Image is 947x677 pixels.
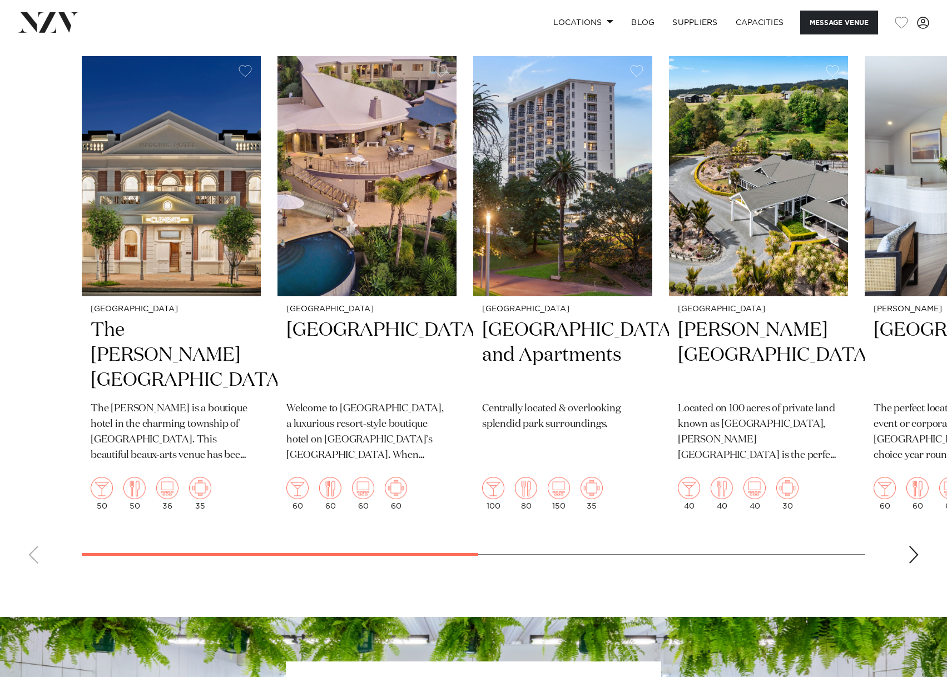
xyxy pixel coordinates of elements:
[800,11,878,34] button: Message Venue
[286,477,309,499] img: cocktail.png
[91,305,252,313] small: [GEOGRAPHIC_DATA]
[548,477,570,510] div: 150
[482,305,643,313] small: [GEOGRAPHIC_DATA]
[385,477,407,510] div: 60
[581,477,603,499] img: meeting.png
[482,477,504,499] img: cocktail.png
[91,477,113,499] img: cocktail.png
[319,477,341,499] img: dining.png
[678,477,700,499] img: cocktail.png
[669,56,848,519] swiper-slide: 4 / 8
[91,401,252,464] p: The [PERSON_NAME] is a boutique hotel in the charming township of [GEOGRAPHIC_DATA]. This beautif...
[548,477,570,499] img: theatre.png
[678,318,839,393] h2: [PERSON_NAME][GEOGRAPHIC_DATA]
[91,477,113,510] div: 50
[189,477,211,510] div: 35
[663,11,726,34] a: SUPPLIERS
[874,477,896,510] div: 60
[482,401,643,432] p: Centrally located & overlooking splendid park surroundings.
[319,477,341,510] div: 60
[82,56,261,519] swiper-slide: 1 / 8
[18,12,78,32] img: nzv-logo.png
[727,11,793,34] a: Capacities
[277,56,457,519] a: [GEOGRAPHIC_DATA] [GEOGRAPHIC_DATA] Welcome to [GEOGRAPHIC_DATA], a luxurious resort-style boutiq...
[156,477,179,499] img: theatre.png
[482,318,643,393] h2: [GEOGRAPHIC_DATA] and Apartments
[286,318,448,393] h2: [GEOGRAPHIC_DATA]
[277,56,457,519] swiper-slide: 2 / 8
[123,477,146,510] div: 50
[473,56,652,519] swiper-slide: 3 / 8
[776,477,799,510] div: 30
[678,477,700,510] div: 40
[482,477,504,510] div: 100
[189,477,211,499] img: meeting.png
[286,401,448,464] p: Welcome to [GEOGRAPHIC_DATA], a luxurious resort-style boutique hotel on [GEOGRAPHIC_DATA]’s [GEO...
[669,56,848,519] a: [GEOGRAPHIC_DATA] [PERSON_NAME][GEOGRAPHIC_DATA] Located on 100 acres of private land known as [G...
[544,11,622,34] a: Locations
[385,477,407,499] img: meeting.png
[473,56,652,519] a: [GEOGRAPHIC_DATA] [GEOGRAPHIC_DATA] and Apartments Centrally located & overlooking splendid park ...
[678,401,839,464] p: Located on 100 acres of private land known as [GEOGRAPHIC_DATA], [PERSON_NAME][GEOGRAPHIC_DATA] i...
[906,477,929,510] div: 60
[743,477,766,499] img: theatre.png
[352,477,374,510] div: 60
[156,477,179,510] div: 36
[515,477,537,499] img: dining.png
[123,477,146,499] img: dining.png
[711,477,733,510] div: 40
[776,477,799,499] img: meeting.png
[286,305,448,313] small: [GEOGRAPHIC_DATA]
[743,477,766,510] div: 40
[711,477,733,499] img: dining.png
[82,56,261,519] a: [GEOGRAPHIC_DATA] The [PERSON_NAME][GEOGRAPHIC_DATA] The [PERSON_NAME] is a boutique hotel in the...
[286,477,309,510] div: 60
[906,477,929,499] img: dining.png
[581,477,603,510] div: 35
[515,477,537,510] div: 80
[352,477,374,499] img: theatre.png
[91,318,252,393] h2: The [PERSON_NAME][GEOGRAPHIC_DATA]
[678,305,839,313] small: [GEOGRAPHIC_DATA]
[622,11,663,34] a: BLOG
[874,477,896,499] img: cocktail.png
